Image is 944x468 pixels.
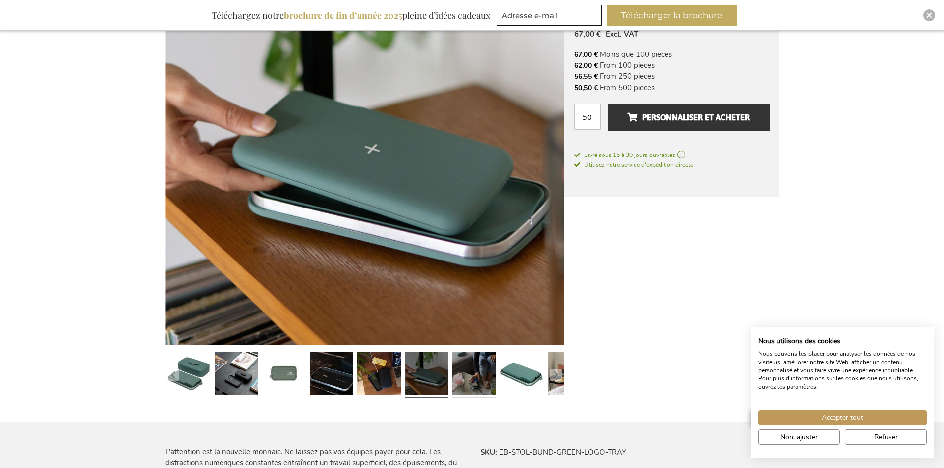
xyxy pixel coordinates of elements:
[207,5,495,26] div: Téléchargez notre pleine d’idées cadeaux
[607,5,737,26] button: Télécharger la brochure
[926,12,932,18] img: Close
[262,348,306,402] a: Stolp Digital Detox Box & Battery Bundle - Green
[284,9,402,21] b: brochure de fin d’année 2025
[574,50,598,59] span: 67,00 €
[548,348,591,402] a: Stolp Digital Detox Box & Battery Bundle - Green
[758,350,927,391] p: Nous pouvons les placer pour analyser les données de nos visiteurs, améliorer notre site Web, aff...
[574,83,598,93] span: 50,50 €
[357,348,401,402] a: Stolp Digital Detox Box & Battery Bundle
[780,432,818,442] span: Non, ajuster
[845,429,927,445] button: Refuser tous les cookies
[574,159,693,169] a: Utilisez notre service d'expédition directe
[627,109,750,125] span: Personnaliser et acheter
[758,410,927,425] button: Accepter tous les cookies
[574,49,770,60] li: Moins que 100 pieces
[405,348,448,402] a: Stolp Digital Detox Box & Battery Bundle - Green
[758,429,840,445] button: Ajustez les préférences de cookie
[497,5,602,26] input: Adresse e-mail
[574,104,601,130] input: Qté
[215,348,258,402] a: Stolp Digital Detox Box & Battery Bundle
[574,72,598,81] span: 56,55 €
[167,348,211,402] a: Stolp Digital Detox Box & Battery Bundle - Green
[574,29,601,39] span: 67,00 €
[574,71,770,82] li: From 250 pieces
[608,104,769,131] button: Personnaliser et acheter
[574,151,770,159] a: Livré sous 15 à 30 jours ouvrables
[497,5,605,29] form: marketing offers and promotions
[574,82,770,93] li: From 500 pieces
[452,348,496,402] a: Stolp Digital Detox Box & Battery Bundle - Green
[606,29,638,39] span: Excl. VAT
[758,337,927,346] h2: Nous utilisons des cookies
[310,348,353,402] a: Stolp Digital Detox Box & Battery Bundle
[874,432,898,442] span: Refuser
[574,60,770,71] li: From 100 pieces
[500,348,544,402] a: Stolp Digital Detox Box & Battery Bundle - Green
[822,413,863,423] span: Accepter tout
[574,61,598,70] span: 62,00 €
[574,161,693,169] span: Utilisez notre service d'expédition directe
[923,9,935,21] div: Close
